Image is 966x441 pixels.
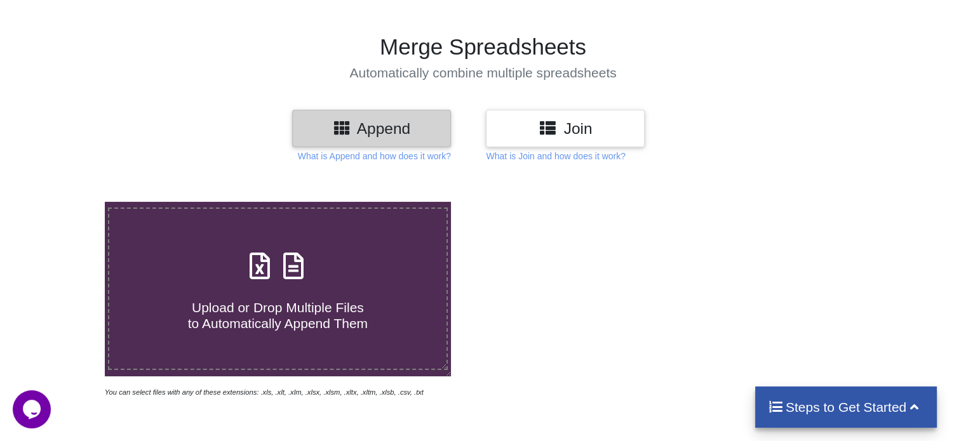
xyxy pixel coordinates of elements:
i: You can select files with any of these extensions: .xls, .xlt, .xlm, .xlsx, .xlsm, .xltx, .xltm, ... [105,388,424,396]
p: What is Append and how does it work? [298,150,451,162]
iframe: chat widget [13,390,53,428]
h4: Steps to Get Started [768,399,925,415]
p: What is Join and how does it work? [486,150,625,162]
span: Upload or Drop Multiple Files to Automatically Append Them [188,300,368,331]
h3: Append [302,119,441,138]
h3: Join [495,119,635,138]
